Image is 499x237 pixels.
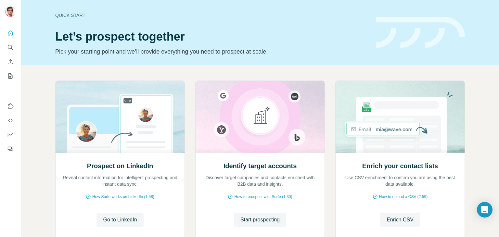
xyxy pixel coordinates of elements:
img: banner [376,17,465,48]
h1: Let’s prospect together [55,30,368,43]
button: Dashboard [5,129,16,141]
button: Go to LinkedIn [96,213,143,227]
span: Start prospecting [240,216,280,224]
img: Avatar [5,6,16,17]
h2: Prospect on LinkedIn [87,161,153,170]
button: Quick start [5,27,16,39]
span: Go to LinkedIn [103,216,137,224]
button: Use Surfe on LinkedIn [5,100,16,112]
img: Enrich your contact lists [335,81,465,153]
p: Discover target companies and contacts enriched with B2B data and insights. [202,174,318,187]
p: Pick your starting point and we’ll provide everything you need to prospect at scale. [55,47,368,56]
p: Reveal contact information for intelligent prospecting and instant data sync. [62,174,178,187]
img: Identify target accounts [195,81,325,153]
h2: Identify target accounts [224,161,297,170]
p: Use CSV enrichment to confirm you are using the best data available. [342,174,458,187]
button: Search [5,42,16,53]
button: My lists [5,70,16,82]
img: Prospect on LinkedIn [55,81,185,153]
button: Enrich CSV [380,213,420,227]
span: How to prospect with Surfe (1:30) [234,194,292,200]
div: Open Intercom Messenger [477,202,493,218]
button: Enrich CSV [5,56,16,68]
button: Start prospecting [234,213,286,227]
div: Quick start [55,12,368,19]
span: How Surfe works on LinkedIn (1:58) [92,194,154,200]
button: Use Surfe API [5,115,16,126]
button: Feedback [5,143,16,155]
h2: Enrich your contact lists [362,161,438,170]
span: How to upload a CSV (2:59) [379,194,428,200]
span: Enrich CSV [387,216,414,224]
